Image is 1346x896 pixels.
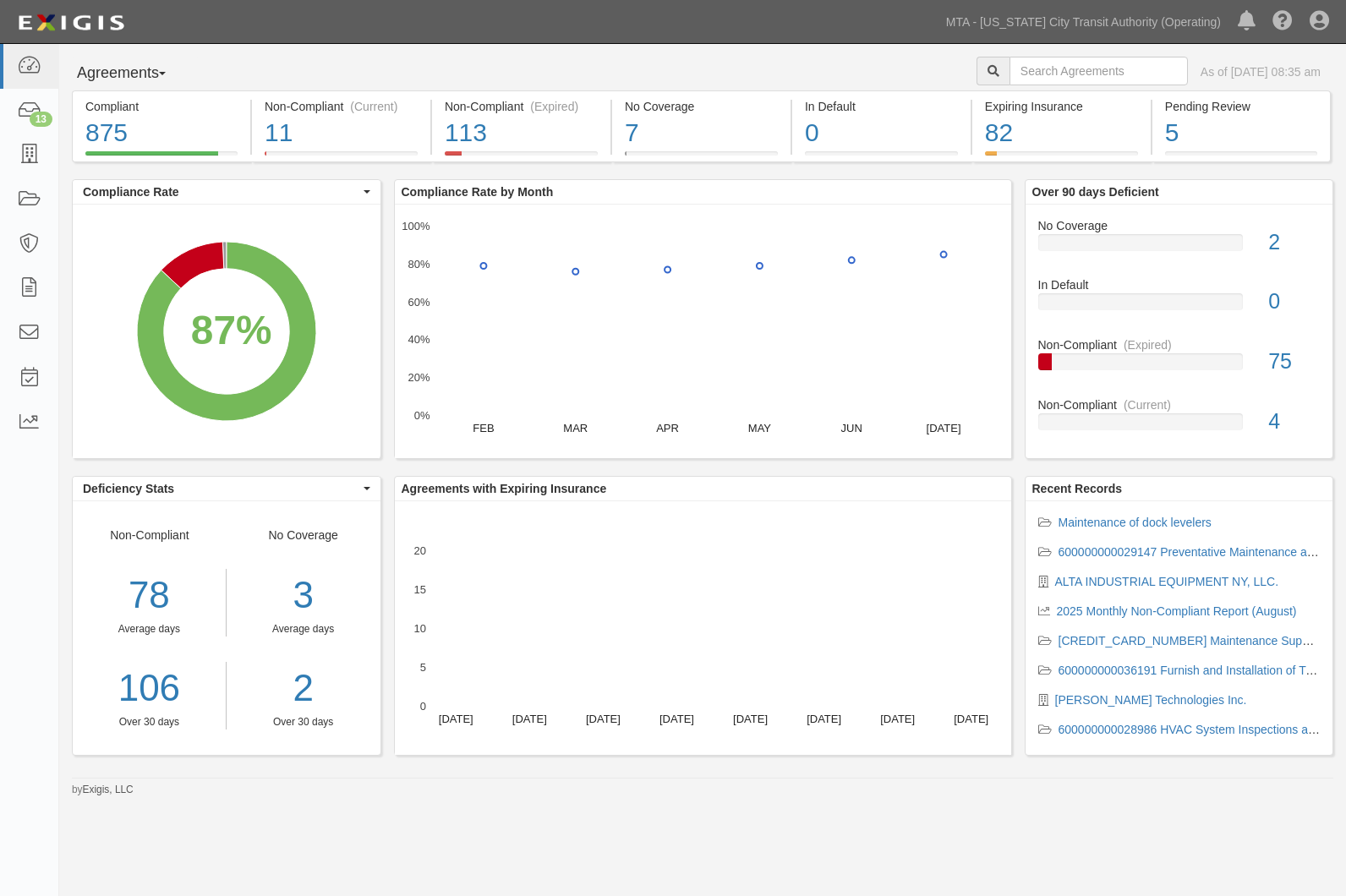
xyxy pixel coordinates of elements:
i: Help Center - Complianz [1272,12,1293,32]
div: 3 [239,569,368,622]
text: 15 [413,583,425,596]
a: [PERSON_NAME] Technologies Inc. [1055,693,1247,707]
div: Over 30 days [239,715,368,729]
div: No Coverage [227,527,380,729]
div: Non-Compliant [1026,336,1333,353]
a: In Default0 [1038,276,1321,336]
a: No Coverage7 [612,151,791,165]
text: 5 [419,661,425,674]
button: Deficiency Stats [73,477,380,500]
span: Compliance Rate [83,183,359,200]
a: 2025 Monthly Non-Compliant Report (August) [1057,604,1297,618]
text: [DATE] [585,713,620,725]
a: Non-Compliant(Current)4 [1038,396,1321,444]
text: [DATE] [659,713,693,725]
small: by [72,783,134,797]
svg: A chart. [73,205,380,458]
div: 4 [1256,407,1332,437]
div: 11 [265,115,418,151]
a: 2 [239,662,368,715]
text: 60% [408,295,430,308]
div: (Expired) [530,98,578,115]
text: 0 [419,700,425,713]
a: Non-Compliant(Expired)75 [1038,336,1321,396]
a: Expiring Insurance82 [972,151,1151,165]
text: [DATE] [880,713,915,725]
text: 20 [413,544,425,557]
text: [DATE] [733,713,768,725]
a: ALTA INDUSTRIAL EQUIPMENT NY, LLC. [1055,575,1279,588]
div: In Default [805,98,958,115]
div: No Coverage [1026,217,1333,234]
text: APR [656,422,679,434]
a: 106 [73,662,226,715]
div: Average days [73,622,226,636]
text: [DATE] [512,713,546,725]
a: Compliant875 [72,151,250,165]
svg: A chart. [395,205,1011,458]
div: 2 [1256,227,1332,258]
text: JUN [840,422,862,434]
img: Logo [13,8,129,38]
text: 10 [413,622,425,635]
button: Compliance Rate [73,180,380,204]
div: 875 [85,115,238,151]
b: Agreements with Expiring Insurance [402,482,607,495]
svg: A chart. [395,501,1011,755]
div: 78 [73,569,226,622]
div: Compliant [85,98,238,115]
div: No Coverage [625,98,778,115]
div: Non-Compliant (Current) [265,98,418,115]
div: Pending Review [1165,98,1317,115]
a: Pending Review5 [1152,151,1331,165]
a: Maintenance of dock levelers [1059,516,1212,529]
b: Recent Records [1032,482,1123,495]
text: [DATE] [926,422,960,434]
div: 13 [30,112,52,127]
div: Non-Compliant [1026,396,1333,413]
a: No Coverage2 [1038,217,1321,277]
text: 20% [408,371,430,384]
a: Non-Compliant(Current)11 [252,151,430,165]
input: Search Agreements [1009,57,1188,85]
text: FEB [473,422,494,434]
text: [DATE] [438,713,473,725]
div: 5 [1165,115,1317,151]
text: 80% [408,258,430,270]
div: Average days [239,622,368,636]
div: (Current) [1124,396,1171,413]
div: 0 [1256,287,1332,317]
div: 113 [445,115,598,151]
div: (Expired) [1124,336,1172,353]
div: 87% [191,302,272,359]
b: Over 90 days Deficient [1032,185,1159,199]
text: MAR [563,422,588,434]
div: Non-Compliant (Expired) [445,98,598,115]
div: Non-Compliant [73,527,227,729]
a: Exigis, LLC [83,784,134,795]
div: Over 30 days [73,715,226,729]
text: MAY [747,422,771,434]
text: [DATE] [954,713,988,725]
b: Compliance Rate by Month [402,185,554,199]
span: Deficiency Stats [83,480,359,497]
div: 82 [985,115,1138,151]
div: Expiring Insurance [985,98,1138,115]
div: In Default [1026,276,1333,293]
div: 75 [1256,347,1332,377]
div: 0 [805,115,958,151]
text: 40% [408,333,430,346]
button: Agreements [72,57,199,90]
div: As of [DATE] 08:35 am [1201,63,1321,80]
a: MTA - [US_STATE] City Transit Authority (Operating) [938,5,1229,39]
a: Non-Compliant(Expired)113 [432,151,610,165]
text: 100% [402,220,430,232]
div: 7 [625,115,778,151]
div: (Current) [350,98,397,115]
a: In Default0 [792,151,971,165]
